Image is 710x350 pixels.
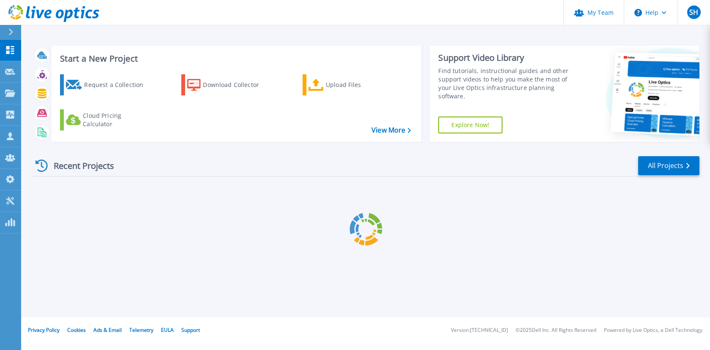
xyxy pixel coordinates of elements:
a: Request a Collection [60,74,154,95]
a: Cloud Pricing Calculator [60,109,154,130]
div: Request a Collection [84,76,152,93]
div: Download Collector [203,76,270,93]
a: Download Collector [181,74,276,95]
span: SH [689,9,698,16]
a: EULA [161,326,174,334]
li: © 2025 Dell Inc. All Rights Reserved [516,328,596,333]
a: Ads & Email [93,326,122,334]
a: Upload Files [303,74,397,95]
div: Cloud Pricing Calculator [83,111,150,128]
a: Cookies [67,326,86,334]
a: View More [371,126,411,134]
li: Version: [TECHNICAL_ID] [451,328,508,333]
div: Support Video Library [438,52,574,63]
a: Privacy Policy [28,326,60,334]
div: Find tutorials, instructional guides and other support videos to help you make the most of your L... [438,67,574,100]
div: Upload Files [326,76,393,93]
h3: Start a New Project [60,54,411,63]
a: Telemetry [129,326,153,334]
a: Explore Now! [438,117,502,133]
a: All Projects [638,156,699,175]
a: Support [181,326,200,334]
li: Powered by Live Optics, a Dell Technology [604,328,702,333]
div: Recent Projects [33,155,126,176]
